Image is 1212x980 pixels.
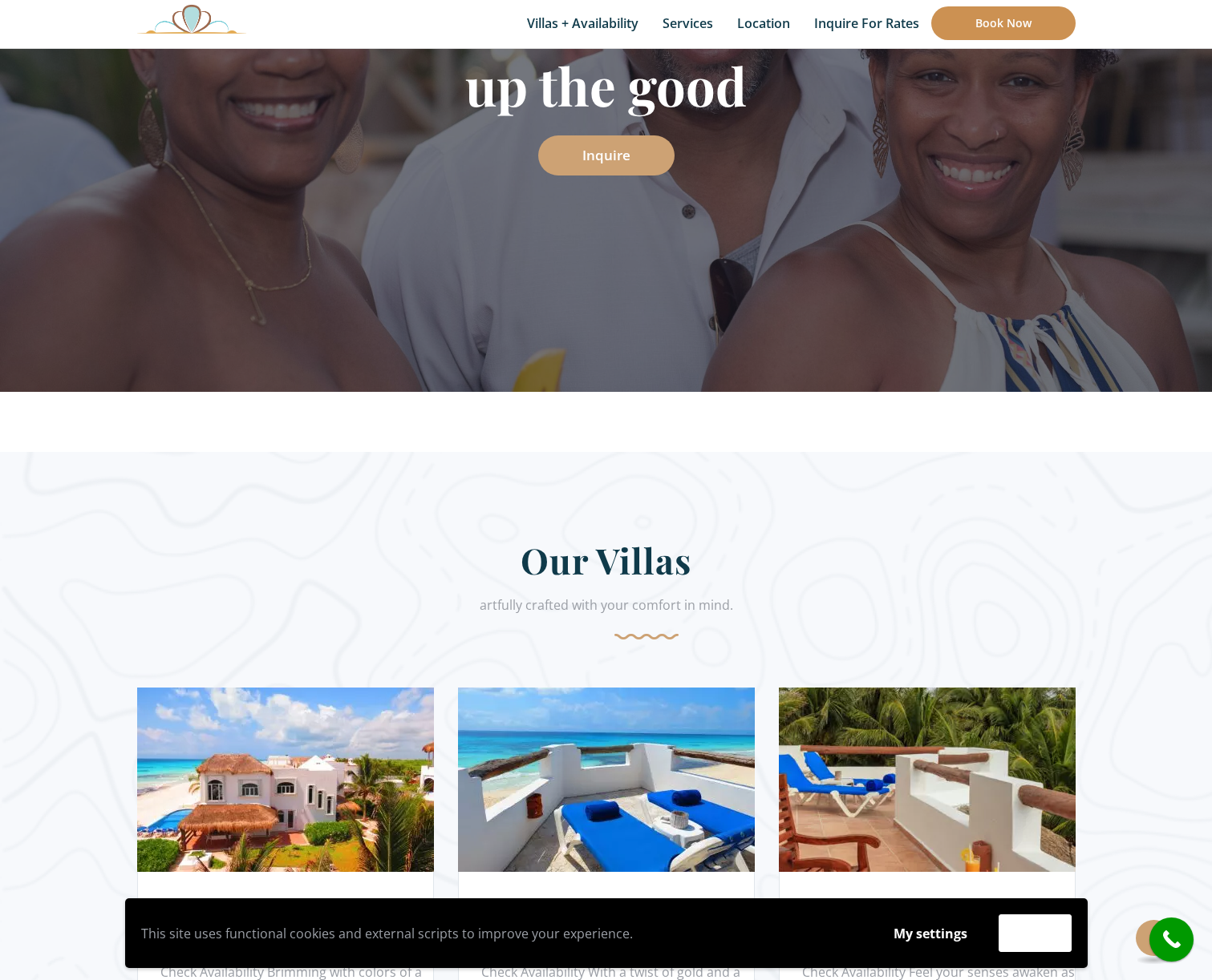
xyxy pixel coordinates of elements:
[141,922,862,946] p: This site uses functional cookies and external scripts to improve your experience.
[1153,922,1190,958] i: call
[1149,917,1194,962] a: call
[999,914,1072,952] button: Accept
[931,6,1076,40] a: Book Now
[137,538,1076,593] h2: Our Villas
[878,915,983,952] button: My settings
[137,4,246,34] img: Awesome Logo
[137,593,1076,639] div: artfully crafted with your comfort in mind.
[538,135,675,175] a: Inquire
